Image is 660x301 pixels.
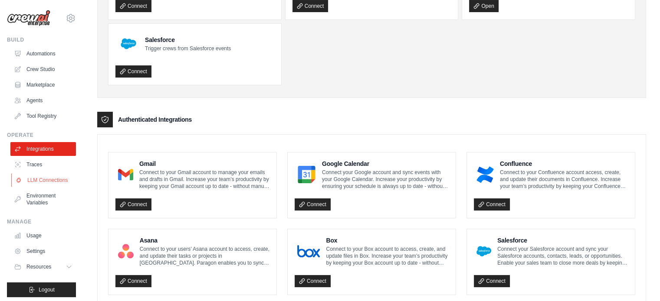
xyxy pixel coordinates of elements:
[115,65,151,78] a: Connect
[474,275,510,287] a: Connect
[10,62,76,76] a: Crew Studio
[115,275,151,287] a: Connect
[326,236,449,245] h4: Box
[10,189,76,210] a: Environment Variables
[474,198,510,210] a: Connect
[140,246,269,266] p: Connect to your users’ Asana account to access, create, and update their tasks or projects in [GE...
[322,169,449,190] p: Connect your Google account and sync events with your Google Calendar. Increase your productivity...
[476,166,494,183] img: Confluence Logo
[10,78,76,92] a: Marketplace
[326,246,449,266] p: Connect to your Box account to access, create, and update files in Box. Increase your team’s prod...
[7,132,76,139] div: Operate
[118,33,139,54] img: Salesforce Logo
[139,159,269,168] h4: Gmail
[7,10,50,26] img: Logo
[497,246,628,266] p: Connect your Salesforce account and sync your Salesforce accounts, contacts, leads, or opportunit...
[10,229,76,243] a: Usage
[295,275,331,287] a: Connect
[297,243,320,260] img: Box Logo
[26,263,51,270] span: Resources
[115,198,151,210] a: Connect
[118,115,192,124] h3: Authenticated Integrations
[140,236,269,245] h4: Asana
[295,198,331,210] a: Connect
[10,244,76,258] a: Settings
[10,260,76,274] button: Resources
[10,158,76,172] a: Traces
[10,47,76,61] a: Automations
[145,45,231,52] p: Trigger crews from Salesforce events
[10,142,76,156] a: Integrations
[7,282,76,297] button: Logout
[7,218,76,225] div: Manage
[500,169,628,190] p: Connect to your Confluence account access, create, and update their documents in Confluence. Incr...
[500,159,628,168] h4: Confluence
[118,166,133,183] img: Gmail Logo
[322,159,449,168] h4: Google Calendar
[476,243,491,260] img: Salesforce Logo
[39,286,55,293] span: Logout
[297,166,316,183] img: Google Calendar Logo
[145,36,231,44] h4: Salesforce
[11,173,77,187] a: LLM Connections
[10,109,76,123] a: Tool Registry
[139,169,269,190] p: Connect to your Gmail account to manage your emails and drafts in Gmail. Increase your team’s pro...
[118,243,134,260] img: Asana Logo
[10,94,76,107] a: Agents
[497,236,628,245] h4: Salesforce
[7,36,76,43] div: Build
